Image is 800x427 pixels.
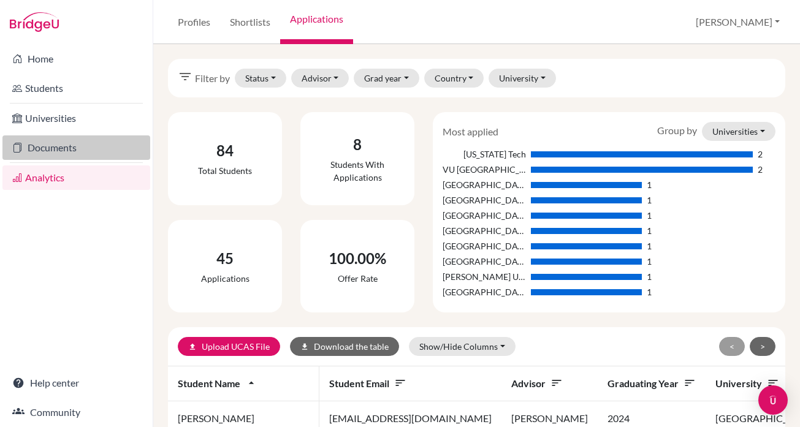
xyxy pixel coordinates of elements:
[178,377,257,389] span: Student name
[198,140,252,162] div: 84
[235,69,286,88] button: Status
[178,337,280,356] a: uploadUpload UCAS File
[424,69,484,88] button: Country
[329,377,406,389] span: Student email
[719,337,745,356] button: <
[198,164,252,177] div: Total students
[310,134,405,156] div: 8
[443,163,526,176] div: VU [GEOGRAPHIC_DATA]
[647,255,652,268] div: 1
[201,248,250,270] div: 45
[201,272,250,285] div: Applications
[195,71,230,86] span: Filter by
[2,165,150,190] a: Analytics
[2,400,150,425] a: Community
[354,69,419,88] button: Grad year
[409,337,516,356] button: Show/Hide Columns
[290,337,399,356] button: downloadDownload the table
[550,377,563,389] i: sort
[188,342,197,351] i: upload
[715,377,779,389] span: University
[443,240,526,252] div: [GEOGRAPHIC_DATA] [GEOGRAPHIC_DATA]
[648,122,785,141] div: Group by
[300,342,309,351] i: download
[489,69,556,88] button: University
[2,135,150,160] a: Documents
[443,209,526,222] div: [GEOGRAPHIC_DATA]
[647,209,652,222] div: 1
[443,224,526,237] div: [GEOGRAPHIC_DATA]
[433,124,508,139] div: Most applied
[690,10,785,34] button: [PERSON_NAME]
[750,337,775,356] button: >
[10,12,59,32] img: Bridge-U
[647,178,652,191] div: 1
[758,385,788,415] div: Open Intercom Messenger
[443,255,526,268] div: [GEOGRAPHIC_DATA] [US_STATE]
[443,178,526,191] div: [GEOGRAPHIC_DATA]
[758,148,763,161] div: 2
[443,285,526,298] div: [GEOGRAPHIC_DATA]
[647,240,652,252] div: 1
[394,377,406,389] i: sort
[647,285,652,298] div: 1
[647,194,652,206] div: 1
[291,69,349,88] button: Advisor
[2,76,150,100] a: Students
[443,148,526,161] div: [US_STATE] Tech
[443,194,526,206] div: [GEOGRAPHIC_DATA]
[443,270,526,283] div: [PERSON_NAME] Union
[329,248,386,270] div: 100.00%
[329,272,386,285] div: Offer rate
[758,163,763,176] div: 2
[608,377,696,389] span: Graduating year
[647,224,652,237] div: 1
[511,377,563,389] span: Advisor
[310,158,405,184] div: Students with applications
[2,106,150,130] a: Universities
[2,371,150,395] a: Help center
[2,47,150,71] a: Home
[702,122,775,141] button: Universities
[684,377,696,389] i: sort
[245,377,257,389] i: arrow_drop_up
[647,270,652,283] div: 1
[178,69,192,84] i: filter_list
[767,377,779,389] i: sort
